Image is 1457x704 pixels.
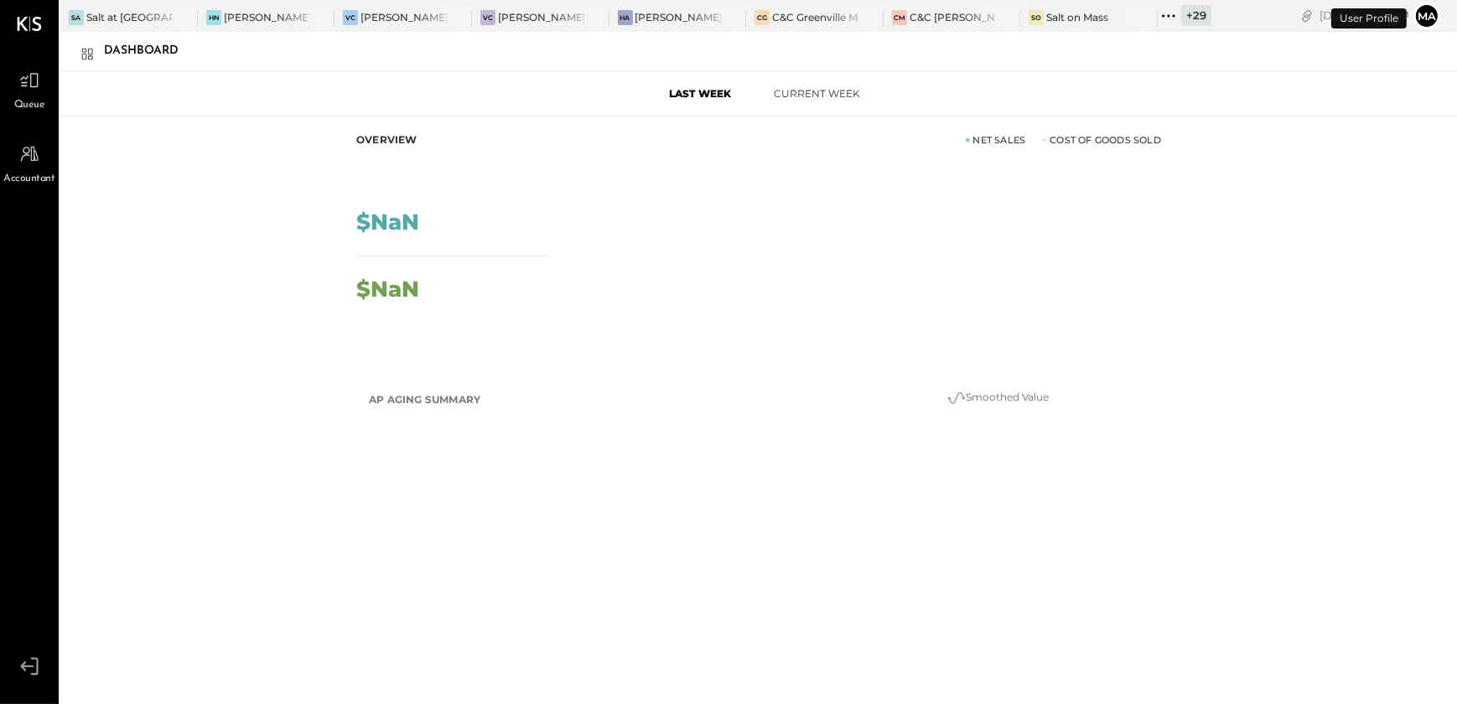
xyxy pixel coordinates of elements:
div: Cost of Goods Sold [1042,133,1161,147]
div: HA [618,10,633,25]
a: Queue [1,65,58,113]
div: $NaN [356,211,419,233]
div: C&C Greenville Main, LLC [772,10,858,24]
span: Queue [14,98,45,113]
div: [PERSON_NAME]'s Atlanta [635,10,722,24]
div: C&C [PERSON_NAME] LLC [910,10,996,24]
div: CG [754,10,770,25]
div: CM [892,10,907,25]
div: [PERSON_NAME] Confections - [GEOGRAPHIC_DATA] [360,10,447,24]
button: Last Week [641,80,759,107]
button: ma [1413,3,1440,29]
span: Accountant [4,172,55,187]
div: Salt at [GEOGRAPHIC_DATA] [86,10,173,24]
h2: AP Aging Summary [369,385,480,415]
div: Sa [69,10,84,25]
div: copy link [1299,7,1315,24]
div: + 29 [1181,5,1211,26]
div: Overview [356,133,417,147]
a: Accountant [1,138,58,187]
div: VC [343,10,358,25]
div: [PERSON_NAME] Confections - [GEOGRAPHIC_DATA] [498,10,584,24]
div: User Profile [1331,8,1407,28]
button: Current Week [759,80,876,107]
div: So [1029,10,1044,25]
div: $NaN [356,278,419,300]
div: Smoothed Value [830,388,1165,408]
div: [DATE] [1320,8,1409,23]
div: [PERSON_NAME]'s Nashville [224,10,310,24]
div: VC [480,10,495,25]
div: Dashboard [104,38,195,65]
div: HN [206,10,221,25]
div: Net Sales [966,133,1026,147]
div: Salt on Mass [1046,10,1108,24]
